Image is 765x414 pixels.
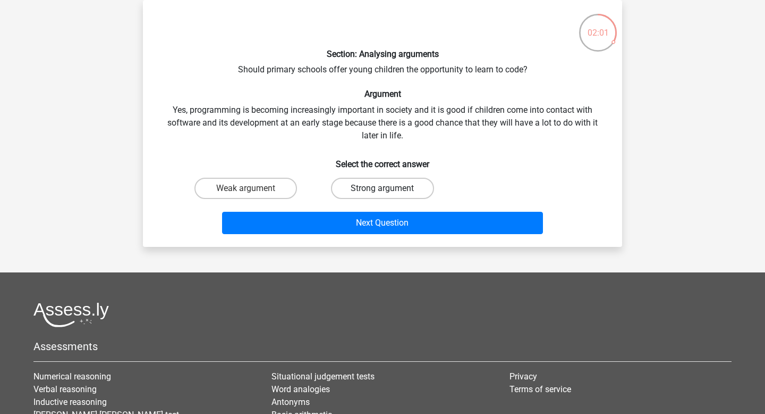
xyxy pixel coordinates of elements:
[509,384,571,394] a: Terms of service
[33,340,732,353] h5: Assessments
[160,89,605,99] h6: Argument
[509,371,537,382] a: Privacy
[222,212,543,234] button: Next Question
[578,13,618,39] div: 02:01
[271,397,310,407] a: Antonyms
[160,151,605,169] h6: Select the correct answer
[271,384,330,394] a: Word analogies
[160,49,605,59] h6: Section: Analysing arguments
[33,397,107,407] a: Inductive reasoning
[33,371,111,382] a: Numerical reasoning
[33,384,97,394] a: Verbal reasoning
[194,178,297,199] label: Weak argument
[147,9,618,238] div: Should primary schools offer young children the opportunity to learn to code? Yes, programming is...
[33,302,109,327] img: Assessly logo
[271,371,375,382] a: Situational judgement tests
[331,178,433,199] label: Strong argument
